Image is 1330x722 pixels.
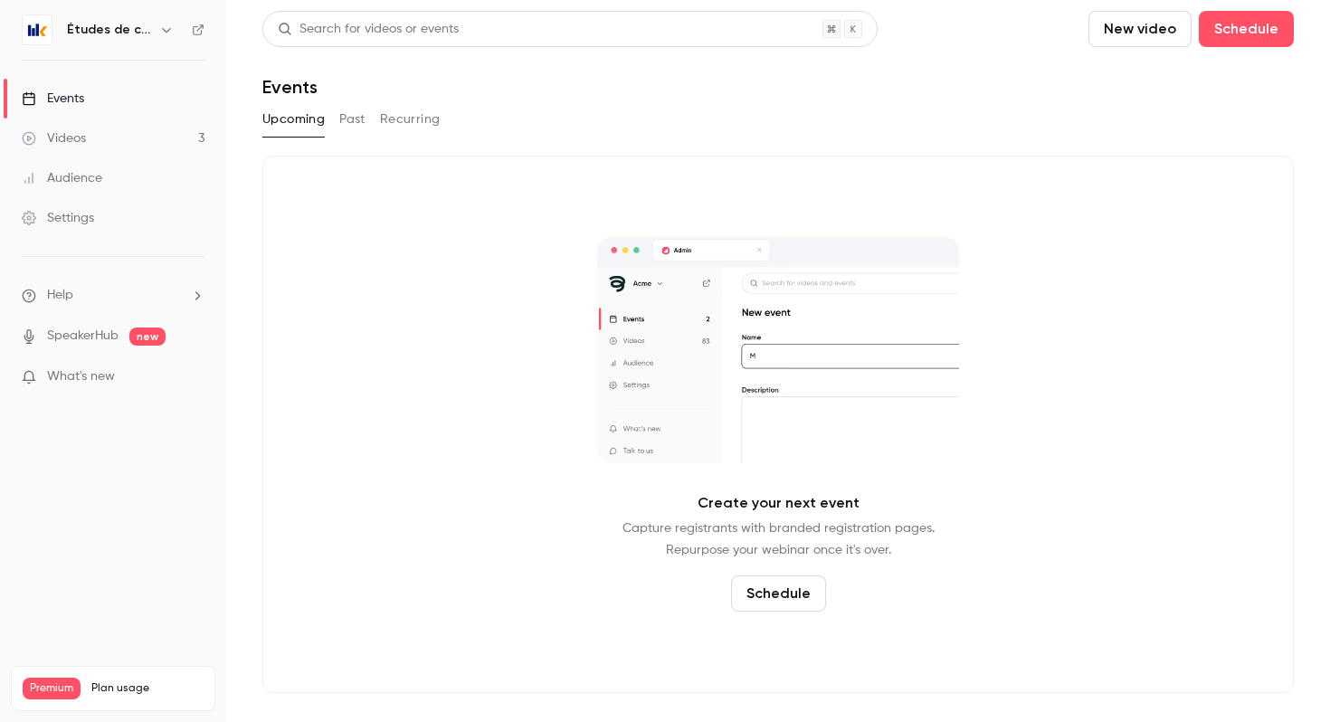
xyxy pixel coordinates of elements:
button: Recurring [380,105,441,134]
span: Help [47,286,73,305]
li: help-dropdown-opener [22,286,204,305]
div: Settings [22,209,94,227]
button: Schedule [731,575,826,612]
img: Études de cas [23,15,52,44]
span: Plan usage [91,681,204,696]
span: What's new [47,367,115,386]
button: New video [1088,11,1192,47]
button: Upcoming [262,105,325,134]
h6: Études de cas [67,21,152,39]
h1: Events [262,76,318,98]
a: SpeakerHub [47,327,119,346]
div: Audience [22,169,102,187]
button: Schedule [1199,11,1294,47]
div: Events [22,90,84,108]
p: Capture registrants with branded registration pages. Repurpose your webinar once it's over. [622,518,935,561]
span: Premium [23,678,81,699]
div: Videos [22,129,86,147]
div: Search for videos or events [278,20,459,39]
span: new [129,328,166,346]
p: Create your next event [698,492,860,514]
button: Past [339,105,366,134]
